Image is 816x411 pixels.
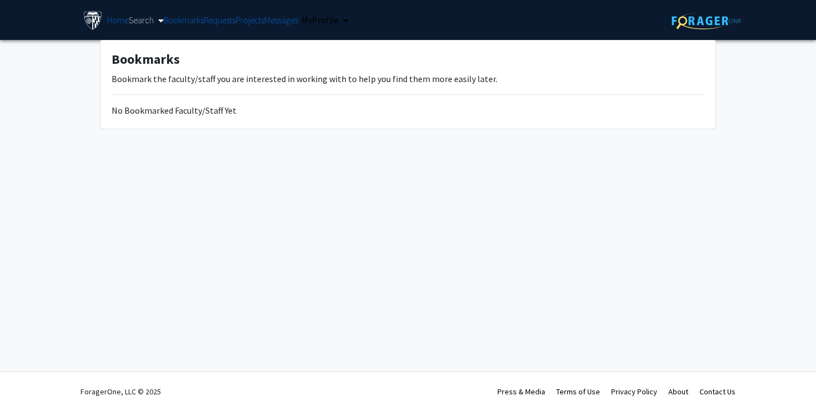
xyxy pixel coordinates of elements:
[235,1,264,39] a: Projects
[112,72,704,85] p: Bookmark the faculty/staff you are interested in working with to help you find them more easily l...
[556,387,600,397] a: Terms of Use
[611,387,657,397] a: Privacy Policy
[668,387,688,397] a: About
[164,1,204,39] a: Bookmarks
[301,14,339,26] span: My Profile
[129,14,164,26] a: Search
[112,104,704,117] div: No Bookmarked Faculty/Staff Yet
[264,1,298,39] a: Messages
[83,11,103,30] img: Johns Hopkins University Logo
[699,387,736,397] a: Contact Us
[112,52,704,68] h1: Bookmarks
[107,1,129,39] a: Home
[497,387,545,397] a: Press & Media
[80,372,161,411] div: ForagerOne, LLC © 2025
[672,12,741,29] img: ForagerOne Logo
[204,1,235,39] a: Requests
